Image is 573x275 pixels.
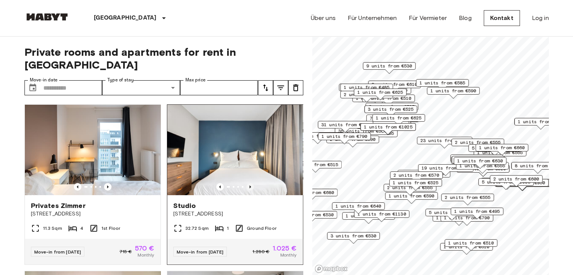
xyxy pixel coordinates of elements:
[418,164,473,176] div: Map marker
[354,210,409,222] div: Map marker
[401,170,447,177] span: 3 units from €605
[31,210,154,218] span: [STREET_ADDRESS]
[185,225,209,232] span: 32.72 Sqm
[499,179,545,186] span: 6 units from €950
[388,192,434,199] span: 1 units from €590
[390,171,443,183] div: Map marker
[385,192,438,204] div: Map marker
[409,14,447,23] a: Für Vermieter
[481,178,533,189] div: Map marker
[384,184,436,196] div: Map marker
[342,212,395,224] div: Map marker
[387,184,433,191] span: 2 units from €555
[94,14,157,23] p: [GEOGRAPHIC_DATA]
[454,157,506,169] div: Map marker
[389,179,442,191] div: Map marker
[475,144,528,156] div: Map marker
[478,178,533,190] div: Map marker
[451,156,504,168] div: Map marker
[518,118,564,125] span: 1 units from €980
[30,77,58,83] label: Move-in date
[421,165,470,171] span: 19 units from €575
[135,245,154,252] span: 570 €
[416,79,469,91] div: Map marker
[393,179,439,186] span: 1 units from €525
[185,77,206,83] label: Max price
[25,105,160,195] img: Marketing picture of unit DE-01-12-003-01Q
[362,95,415,106] div: Map marker
[321,121,370,128] span: 31 units from €570
[31,201,86,210] span: Privates Zimmer
[340,91,393,102] div: Map marker
[326,136,379,147] div: Map marker
[440,243,493,255] div: Map marker
[451,208,503,219] div: Map marker
[490,175,542,187] div: Map marker
[393,172,439,179] span: 2 units from €570
[280,252,296,258] span: Monthly
[452,156,504,168] div: Map marker
[425,209,478,220] div: Map marker
[167,104,303,265] a: Marketing picture of unit DE-01-481-006-01Previous imagePrevious imageStudio[STREET_ADDRESS]32.72...
[369,103,415,110] span: 3 units from €525
[363,62,416,74] div: Map marker
[357,89,403,96] span: 1 units from €625
[451,139,504,150] div: Map marker
[430,87,476,94] span: 1 units from €590
[335,203,381,209] span: 1 units from €640
[357,211,406,217] span: 1 units from €1130
[484,10,520,26] a: Kontakt
[288,80,303,95] button: tune
[252,248,269,255] span: 1.280 €
[272,245,296,252] span: 1.025 €
[104,183,112,191] button: Previous image
[177,249,224,255] span: Move-in from [DATE]
[321,133,367,140] span: 1 units from €790
[511,162,564,174] div: Map marker
[370,115,416,122] span: 7 units from €585
[364,124,412,130] span: 1 units from €1025
[339,84,394,95] div: Map marker
[340,84,393,95] div: Map marker
[454,208,500,215] span: 1 units from €495
[368,81,421,92] div: Map marker
[227,225,229,232] span: 1
[376,115,422,121] span: 1 units from €625
[43,225,62,232] span: 11.3 Sqm
[366,115,419,126] div: Map marker
[455,156,501,163] span: 1 units from €640
[24,13,70,21] img: Habyt
[315,264,348,273] a: Mapbox logo
[366,63,412,69] span: 9 units from €530
[417,137,472,148] div: Map marker
[173,210,297,218] span: [STREET_ADDRESS]
[514,118,567,130] div: Map marker
[365,103,418,115] div: Map marker
[288,189,334,196] span: 1 units from €680
[330,232,376,239] span: 3 units from €530
[457,157,503,164] span: 1 units from €630
[448,240,494,246] span: 1 units from €510
[119,248,132,255] span: 715 €
[332,202,385,214] div: Map marker
[372,114,425,126] div: Map marker
[138,252,154,258] span: Monthly
[371,81,417,88] span: 2 units from €610
[247,225,277,232] span: Ground Floor
[318,121,373,133] div: Map marker
[291,132,344,144] div: Map marker
[459,14,472,23] a: Blog
[468,144,521,156] div: Map marker
[24,104,161,265] a: Marketing picture of unit DE-01-12-003-01QPrevious imagePrevious imagePrivates Zimmer[STREET_ADDR...
[345,212,391,219] span: 1 units from €570
[532,14,549,23] a: Log in
[454,155,500,162] span: 1 units from €645
[427,87,480,99] div: Map marker
[288,211,334,218] span: 4 units from €530
[441,194,494,205] div: Map marker
[330,136,376,143] span: 2 units from €690
[25,80,40,95] button: Choose date
[344,84,390,91] span: 1 units from €485
[420,137,469,144] span: 23 units from €530
[258,80,273,95] button: tune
